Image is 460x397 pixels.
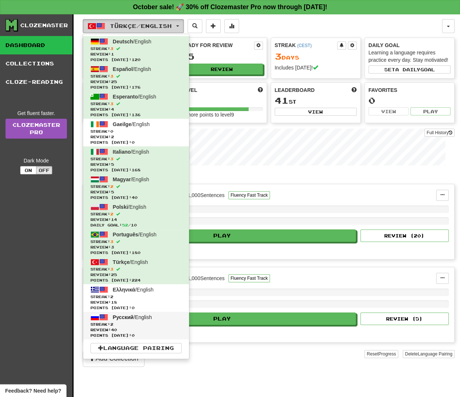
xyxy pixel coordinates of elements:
a: Language Pairing [90,343,182,353]
div: 1,000 Sentences [188,192,225,199]
span: 2 [110,212,113,216]
a: Ελληνικά/EnglishStreak:2 Review:18Points [DATE]:0 [83,284,189,312]
span: Ελληνικά [113,287,135,293]
span: Daily Goal: / 10 [90,222,182,228]
button: On [20,166,36,174]
div: Day s [275,52,357,61]
span: / English [113,204,146,210]
button: Fluency Fast Track [228,191,270,199]
button: Review [181,64,263,75]
span: Streak: [90,267,182,272]
button: Review (20) [360,229,449,242]
span: Progress [378,351,396,357]
button: Full History [424,129,454,137]
span: Gaeilge [113,121,132,127]
span: Polski [113,204,128,210]
button: ResetProgress [364,350,398,358]
span: Türkçe / English [110,23,172,29]
span: Streak: [90,46,182,51]
span: 3 [110,101,113,106]
span: Review: 25 [90,272,182,278]
button: Add sentence to collection [206,19,221,33]
span: Review: 40 [90,327,182,333]
span: Points [DATE]: 0 [90,333,182,338]
span: / English [113,314,152,320]
span: Review: 18 [90,300,182,305]
button: Play [89,312,356,325]
span: Streak: [90,184,182,189]
button: Play [410,107,450,115]
span: Points [DATE]: 40 [90,195,182,200]
span: Leaderboard [275,86,315,94]
div: Get fluent faster. [6,110,67,117]
span: Streak: [90,239,182,244]
a: Русский/EnglishStreak:2 Review:40Points [DATE]:0 [83,312,189,339]
span: / English [113,121,150,127]
span: Review: 25 [90,79,182,85]
span: Review: 2 [90,134,182,140]
button: Off [36,166,52,174]
span: 52 [122,223,128,227]
span: 3 [110,74,113,78]
span: Open feedback widget [5,387,61,394]
span: Streak: [90,322,182,327]
div: Clozemaster [20,22,68,29]
span: 3 [110,157,113,161]
div: Ready for Review [181,42,254,49]
button: Seta dailygoal [368,65,450,74]
span: / English [113,232,157,237]
button: Fluency Fast Track [228,274,270,282]
div: 8 [181,96,263,105]
span: 0 [110,129,113,133]
span: This week in points, UTC [352,86,357,94]
div: Learning a language requires practice every day. Stay motivated! [368,49,450,64]
button: Türkçe/English [83,19,184,33]
span: Points [DATE]: 224 [90,278,182,283]
span: Esperanto [113,94,138,100]
a: Türkçe/EnglishStreak:3 Review:25Points [DATE]:224 [83,257,189,284]
button: Search sentences [188,19,202,33]
button: DeleteLanguage Pairing [403,350,454,358]
span: Review: 4 [90,107,182,112]
a: (CEST) [297,43,312,48]
span: Language Pairing [418,351,452,357]
a: Italiano/EnglishStreak:3 Review:5Points [DATE]:168 [83,146,189,174]
span: 2 [110,294,113,299]
a: Magyar/EnglishStreak:2 Review:5Points [DATE]:40 [83,174,189,201]
span: Review: 5 [90,162,182,167]
span: Streak: [90,156,182,162]
span: Review: 5 [90,189,182,195]
span: Review: 14 [90,217,182,222]
a: Português/EnglishStreak:3 Review:3Points [DATE]:180 [83,229,189,257]
span: 2 [110,322,113,326]
span: / English [113,39,151,44]
span: 3 [110,239,113,244]
span: 2 [110,184,113,189]
span: / English [113,259,148,265]
div: 1,000 Sentences [188,275,225,282]
a: Deutsch/EnglishStreak:3 Review:1Points [DATE]:120 [83,36,189,64]
button: Play [89,229,356,242]
span: Points [DATE]: 168 [90,167,182,173]
a: ClozemasterPro [6,119,67,139]
div: Streak [275,42,337,49]
span: Streak: [90,101,182,107]
span: Deutsch [113,39,133,44]
a: Polski/EnglishStreak:2 Review:14Daily Goal:52/10 [83,201,189,229]
span: a daily [395,67,420,72]
p: In Progress [83,173,454,180]
span: Points [DATE]: 120 [90,57,182,62]
span: Italiano [113,149,131,155]
div: Dark Mode [6,157,67,164]
span: Streak: [90,211,182,217]
a: Español/EnglishStreak:3 Review:25Points [DATE]:176 [83,64,189,91]
button: Review (5) [360,312,449,325]
span: / English [113,94,156,100]
div: Favorites [368,86,450,94]
div: 42 more points to level 9 [181,111,263,118]
span: Points [DATE]: 0 [90,305,182,311]
span: 3 [275,51,282,61]
span: 3 [110,46,113,51]
span: / English [113,149,149,155]
span: Score more points to level up [258,86,263,94]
